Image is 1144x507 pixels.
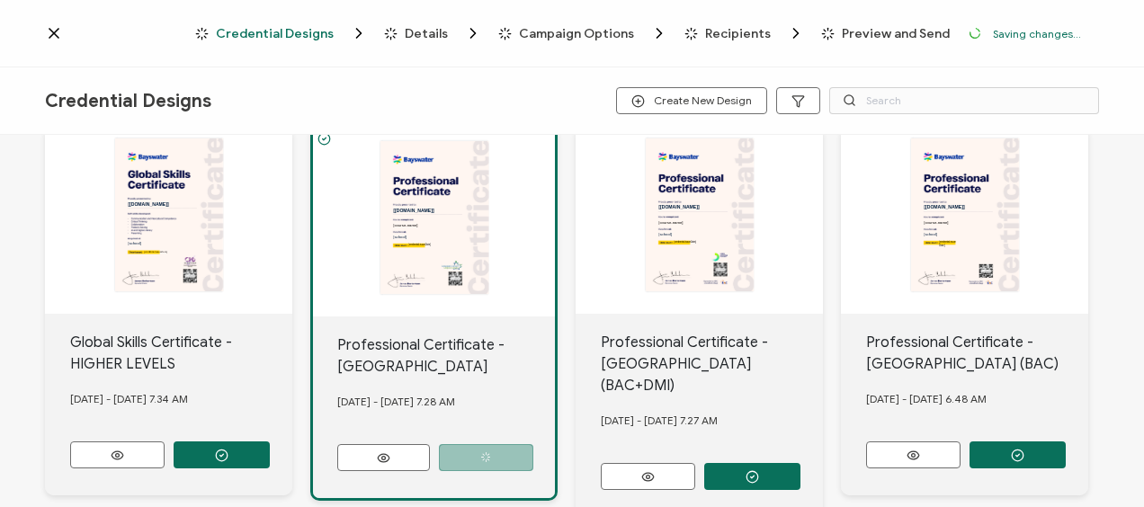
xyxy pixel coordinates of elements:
[601,396,824,445] div: [DATE] - [DATE] 7.27 AM
[195,24,950,42] div: Breadcrumb
[601,332,824,396] div: Professional Certificate - [GEOGRAPHIC_DATA] (BAC+DMI)
[384,24,482,42] span: Details
[866,375,1089,423] div: [DATE] - [DATE] 6.48 AM
[842,27,950,40] span: Preview and Send
[616,87,767,114] button: Create New Design
[216,27,334,40] span: Credential Designs
[1054,421,1144,507] iframe: Chat Widget
[993,27,1081,40] p: Saving changes...
[821,27,950,40] span: Preview and Send
[195,24,368,42] span: Credential Designs
[631,94,752,108] span: Create New Design
[70,332,293,375] div: Global Skills Certificate - HIGHER LEVELS
[45,90,211,112] span: Credential Designs
[866,332,1089,375] div: Professional Certificate - [GEOGRAPHIC_DATA] (BAC)
[70,375,293,423] div: [DATE] - [DATE] 7.34 AM
[498,24,668,42] span: Campaign Options
[405,27,448,40] span: Details
[705,27,771,40] span: Recipients
[337,378,555,426] div: [DATE] - [DATE] 7.28 AM
[337,334,555,378] div: Professional Certificate - [GEOGRAPHIC_DATA]
[684,24,805,42] span: Recipients
[519,27,634,40] span: Campaign Options
[829,87,1099,114] input: Search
